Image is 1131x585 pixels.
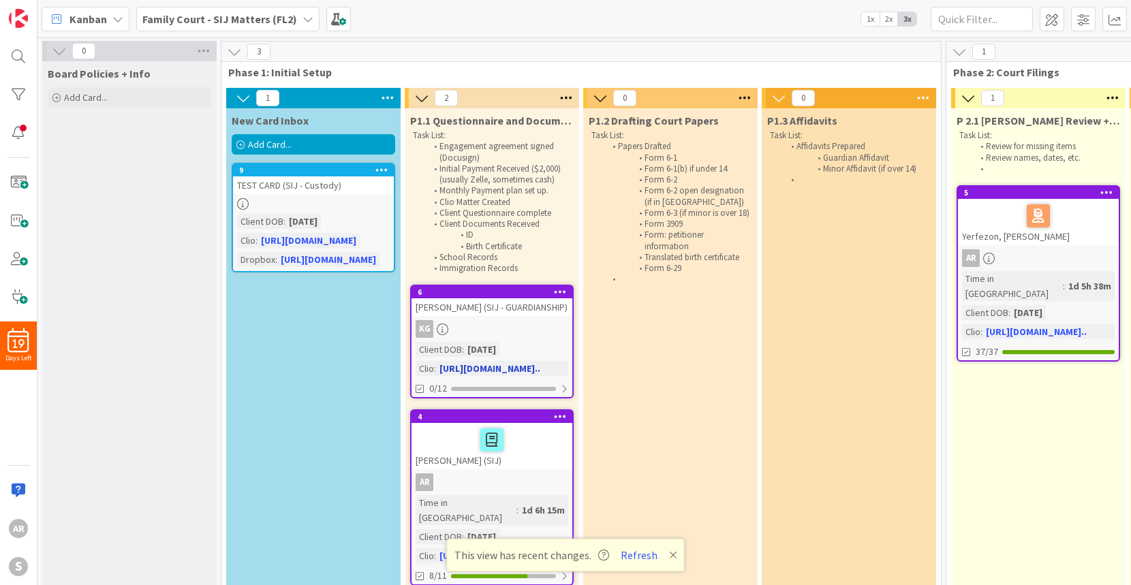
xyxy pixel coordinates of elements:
li: Form: petitioner information [605,230,750,252]
div: [PERSON_NAME] (SIJ) [412,423,572,469]
span: : [516,503,518,518]
span: P1.1 Questionnaire and Documents [410,114,574,127]
p: Task List: [413,130,571,141]
div: 5 [958,187,1119,199]
span: P1.2 Drafting Court Papers [589,114,719,127]
span: Add Card... [248,138,292,151]
div: AR [416,473,433,491]
span: 0 [613,90,636,106]
span: Kanban [69,11,107,27]
div: Client DOB [416,529,462,544]
span: 0 [72,43,95,59]
div: 1d 6h 15m [518,503,568,518]
span: : [1063,279,1065,294]
div: 5Yerfezon, [PERSON_NAME] [958,187,1119,245]
a: 5Yerfezon, [PERSON_NAME]ARTime in [GEOGRAPHIC_DATA]:1d 5h 38mClient DOB:[DATE]Clio:[URL][DOMAIN_N... [957,185,1120,362]
div: AR [9,519,28,538]
span: 0/12 [429,381,447,396]
span: Phase 1: Initial Setup [228,65,924,79]
span: : [462,342,464,357]
div: Clio [416,548,434,563]
li: ID [427,230,572,240]
div: 4 [412,411,572,423]
div: Client DOB [416,342,462,357]
span: 8/11 [429,569,447,583]
span: 1 [981,90,1004,106]
span: : [980,324,982,339]
div: KG [412,320,572,338]
li: Form 6-1(b) if under 14 [605,163,750,174]
div: 4[PERSON_NAME] (SIJ) [412,411,572,469]
div: AR [962,249,980,267]
button: Refresh [616,546,662,564]
li: Clio Matter Created [427,197,572,208]
div: 9 [233,164,394,176]
span: Add Card... [64,91,108,104]
div: KG [416,320,433,338]
li: Form 6-3 (if minor is over 18) [605,208,750,219]
span: 2 [435,90,458,106]
span: This view has recent changes. [454,547,609,563]
div: AR [412,473,572,491]
a: [URL][DOMAIN_NAME].. [439,550,540,562]
div: 9 [239,165,394,175]
div: AR [958,249,1119,267]
div: Dropbox [237,252,275,267]
img: Visit kanbanzone.com [9,9,28,28]
li: Papers Drafted [605,141,750,152]
li: School Records [427,252,572,263]
span: 0 [792,90,815,106]
li: Review for missing items [973,141,1118,152]
div: S [9,557,28,576]
li: Translated birth certificate [605,252,750,263]
li: Initial Payment Received ($2,000) (usually Zelle, sometimes cash) [427,163,572,186]
div: [DATE] [1010,305,1046,320]
div: 6[PERSON_NAME] (SIJ - GUARDIANSHIP) [412,286,572,316]
p: Task List: [770,130,928,141]
div: Client DOB [962,305,1008,320]
div: Client DOB [237,214,283,229]
a: [URL][DOMAIN_NAME].. [986,326,1087,338]
a: [URL][DOMAIN_NAME] [281,253,376,266]
li: Affidavits Prepared [784,141,929,152]
a: 6[PERSON_NAME] (SIJ - GUARDIANSHIP)KGClient DOB:[DATE]Clio:[URL][DOMAIN_NAME]..0/12 [410,285,574,398]
div: Clio [237,233,255,248]
li: Monthly Payment plan set up. [427,185,572,196]
input: Quick Filter... [931,7,1033,31]
li: Engagement agreement signed (Docusign) [427,141,572,163]
a: [URL][DOMAIN_NAME].. [439,362,540,375]
div: 6 [418,287,572,297]
span: Board Policies + Info [48,67,151,80]
span: 2x [880,12,898,26]
div: Clio [416,361,434,376]
span: : [462,529,464,544]
b: Family Court - SIJ Matters (FL2) [142,12,297,26]
li: Minor Affidavit (if over 14) [784,163,929,174]
span: 1 [256,90,279,106]
li: Birth Certificate [427,241,572,252]
span: P 2.1 Lina Review + E-File [957,114,1120,127]
span: : [434,361,436,376]
div: 9TEST CARD (SIJ - Custody) [233,164,394,194]
span: : [275,252,277,267]
a: 9TEST CARD (SIJ - Custody)Client DOB:[DATE]Clio:[URL][DOMAIN_NAME]Dropbox:[URL][DOMAIN_NAME] [232,163,395,272]
span: 1 [972,44,995,60]
span: New Card Inbox [232,114,309,127]
div: [DATE] [464,342,499,357]
div: Time in [GEOGRAPHIC_DATA] [416,495,516,525]
span: : [255,233,258,248]
span: 19 [13,339,25,349]
li: Client Questionnaire complete [427,208,572,219]
span: : [283,214,285,229]
div: [PERSON_NAME] (SIJ - GUARDIANSHIP) [412,298,572,316]
div: [DATE] [285,214,321,229]
span: 3x [898,12,916,26]
p: Task List: [959,130,1117,141]
li: Guardian Affidavit [784,153,929,163]
li: Form 3909 [605,219,750,230]
li: Form 6-1 [605,153,750,163]
div: Clio [962,324,980,339]
div: TEST CARD (SIJ - Custody) [233,176,394,194]
li: Review names, dates, etc. [973,153,1118,163]
div: 1d 5h 38m [1065,279,1115,294]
